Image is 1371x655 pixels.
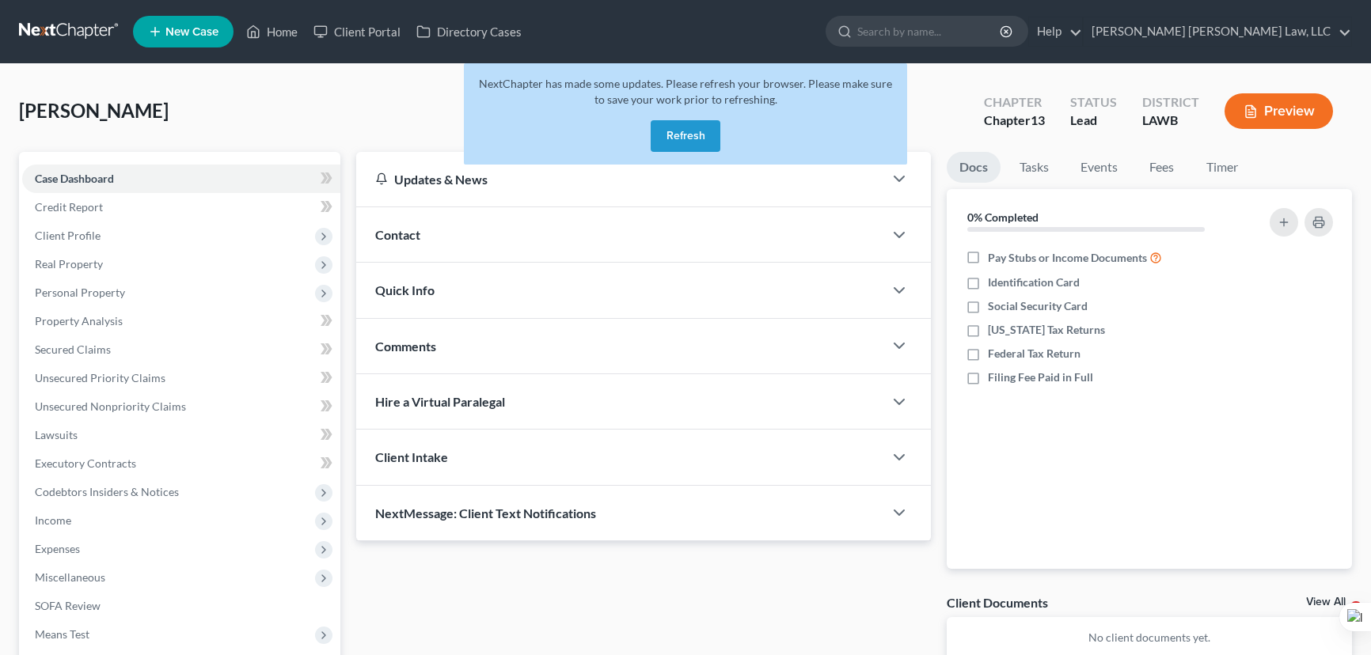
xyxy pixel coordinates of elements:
a: Docs [947,152,1001,183]
span: Property Analysis [35,314,123,327]
div: Status [1070,93,1117,112]
a: Secured Claims [22,335,340,364]
span: Client Intake [375,449,448,464]
a: View All [1306,596,1346,608]
a: Unsecured Priority Claims [22,364,340,392]
span: Personal Property [35,286,125,299]
span: Real Property [35,257,103,271]
button: Preview [1225,93,1333,129]
input: Search by name... [857,17,1002,46]
a: Fees [1137,152,1187,183]
span: Credit Report [35,200,103,214]
span: Identification Card [988,274,1080,290]
span: Unsecured Nonpriority Claims [35,399,186,413]
span: NextMessage: Client Text Notifications [375,505,596,521]
span: Quick Info [375,282,435,297]
a: SOFA Review [22,592,340,620]
a: Directory Cases [408,17,530,46]
a: Help [1029,17,1082,46]
span: [PERSON_NAME] [19,99,169,122]
a: Timer [1194,152,1251,183]
div: Lead [1070,112,1117,130]
a: Client Portal [306,17,408,46]
span: Means Test [35,627,89,641]
a: Unsecured Nonpriority Claims [22,392,340,421]
span: [US_STATE] Tax Returns [988,322,1105,338]
div: LAWB [1142,112,1199,130]
a: Events [1068,152,1130,183]
span: Executory Contracts [35,456,136,470]
span: Codebtors Insiders & Notices [35,485,179,498]
span: Contact [375,227,420,242]
span: Miscellaneous [35,570,105,584]
div: Updates & News [375,171,864,187]
button: Refresh [651,120,720,152]
span: Unsecured Priority Claims [35,371,165,384]
span: SOFA Review [35,599,101,612]
a: Executory Contracts [22,449,340,478]
span: 13 [1031,112,1045,127]
span: Lawsuits [35,428,78,441]
iframe: Intercom live chat [1317,601,1355,639]
span: 3 [1350,601,1362,614]
a: Credit Report [22,193,340,221]
div: Chapter [984,112,1045,130]
a: Property Analysis [22,307,340,335]
span: Client Profile [35,229,101,242]
span: Filing Fee Paid in Full [988,369,1093,385]
span: Expenses [35,542,80,555]
a: Home [238,17,306,46]
span: Income [35,513,71,527]
span: Social Security Card [988,298,1088,314]
span: Pay Stubs or Income Documents [988,250,1147,266]
span: Case Dashboard [35,172,114,185]
strong: 0% Completed [967,210,1039,224]
div: District [1142,93,1199,112]
a: Lawsuits [22,421,340,449]
span: Federal Tax Return [988,346,1080,362]
div: Client Documents [947,594,1048,611]
a: Case Dashboard [22,165,340,193]
span: Comments [375,339,436,354]
a: Tasks [1007,152,1061,183]
span: Secured Claims [35,343,111,356]
span: New Case [165,26,218,38]
span: NextChapter has made some updates. Please refresh your browser. Please make sure to save your wor... [479,77,892,106]
p: No client documents yet. [959,630,1340,646]
a: [PERSON_NAME] [PERSON_NAME] Law, LLC [1084,17,1351,46]
div: Chapter [984,93,1045,112]
span: Hire a Virtual Paralegal [375,394,505,409]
